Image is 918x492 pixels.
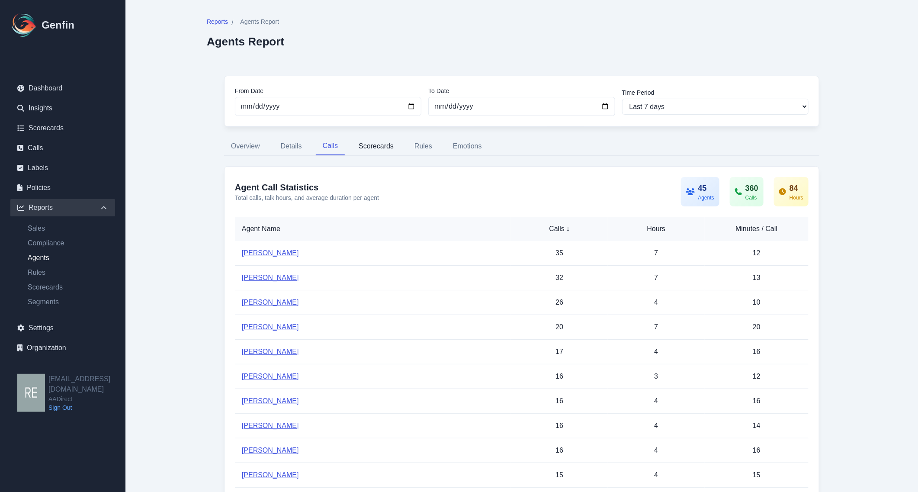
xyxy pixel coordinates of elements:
[48,374,125,395] h2: [EMAIL_ADDRESS][DOMAIN_NAME]
[10,319,115,337] a: Settings
[446,137,489,155] button: Emotions
[511,241,608,266] td: 35
[511,364,608,389] td: 16
[790,182,803,194] div: 84
[745,182,758,194] div: 360
[511,389,608,414] td: 16
[242,249,299,257] a: [PERSON_NAME]
[615,224,698,234] div: Hours
[712,224,802,234] div: Minutes / Call
[316,137,345,155] button: Calls
[352,137,401,155] button: Scorecards
[511,340,608,364] td: 17
[705,389,809,414] td: 16
[608,266,705,290] td: 7
[207,35,284,48] h2: Agents Report
[705,463,809,488] td: 15
[21,282,115,293] a: Scorecards
[242,422,299,429] a: [PERSON_NAME]
[608,438,705,463] td: 4
[17,374,45,412] img: resqueda@aadirect.com
[274,137,309,155] button: Details
[608,414,705,438] td: 4
[242,397,299,405] a: [PERSON_NAME]
[21,297,115,307] a: Segments
[608,463,705,488] td: 4
[608,340,705,364] td: 4
[242,373,299,380] a: [PERSON_NAME]
[242,299,299,306] a: [PERSON_NAME]
[511,290,608,315] td: 26
[705,438,809,463] td: 16
[705,315,809,340] td: 20
[10,199,115,216] div: Reports
[242,274,299,281] a: [PERSON_NAME]
[48,395,125,403] span: AADirect
[10,179,115,196] a: Policies
[511,414,608,438] td: 16
[231,18,233,28] span: /
[242,323,299,331] a: [PERSON_NAME]
[10,339,115,357] a: Organization
[242,471,299,479] a: [PERSON_NAME]
[705,414,809,438] td: 14
[408,137,439,155] button: Rules
[705,364,809,389] td: 12
[622,88,809,97] label: Time Period
[511,438,608,463] td: 16
[518,224,601,234] div: Calls
[10,80,115,97] a: Dashboard
[235,181,379,193] h3: Agent Call Statistics
[608,389,705,414] td: 4
[242,224,504,234] div: Agent Name
[224,137,267,155] button: Overview
[608,241,705,266] td: 7
[745,194,758,201] div: Calls
[207,17,228,26] span: Reports
[790,194,803,201] div: Hours
[21,253,115,263] a: Agents
[235,193,379,202] p: Total calls, talk hours, and average duration per agent
[705,241,809,266] td: 12
[705,340,809,364] td: 16
[608,290,705,315] td: 4
[48,403,125,412] a: Sign Out
[428,87,615,95] label: To Date
[242,447,299,454] a: [PERSON_NAME]
[608,364,705,389] td: 3
[207,17,228,28] a: Reports
[705,290,809,315] td: 10
[21,223,115,234] a: Sales
[242,348,299,355] a: [PERSON_NAME]
[511,266,608,290] td: 32
[10,11,38,39] img: Logo
[608,315,705,340] td: 7
[235,87,421,95] label: From Date
[511,463,608,488] td: 15
[21,267,115,278] a: Rules
[511,315,608,340] td: 20
[240,17,279,26] span: Agents Report
[566,224,570,234] span: ↓
[21,238,115,248] a: Compliance
[10,119,115,137] a: Scorecards
[10,159,115,177] a: Labels
[705,266,809,290] td: 13
[698,182,714,194] div: 45
[10,139,115,157] a: Calls
[698,194,714,201] div: Agents
[10,100,115,117] a: Insights
[42,18,74,32] h1: Genfin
